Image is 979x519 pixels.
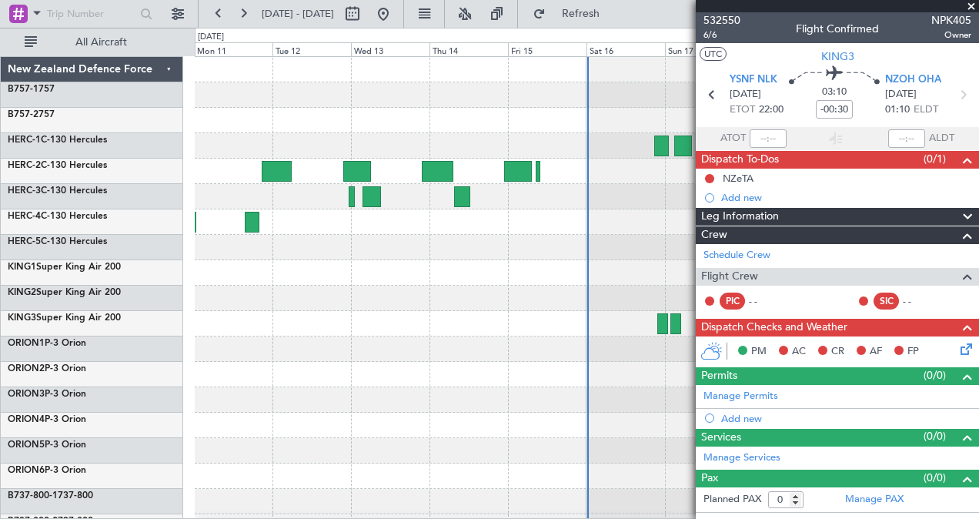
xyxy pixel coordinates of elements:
[720,293,745,310] div: PIC
[721,191,971,204] div: Add new
[8,466,86,475] a: ORION6P-3 Orion
[750,129,787,148] input: --:--
[549,8,613,19] span: Refresh
[914,102,938,118] span: ELDT
[730,102,755,118] span: ETOT
[8,212,107,221] a: HERC-4C-130 Hercules
[8,161,107,170] a: HERC-2C-130 Hercules
[8,313,36,323] span: KING3
[8,110,55,119] a: B757-2757
[749,294,784,308] div: - -
[701,367,737,385] span: Permits
[701,226,727,244] span: Crew
[8,440,45,450] span: ORION5
[924,367,946,383] span: (0/0)
[526,2,618,26] button: Refresh
[198,31,224,44] div: [DATE]
[8,186,41,196] span: HERC-3
[8,136,107,145] a: HERC-1C-130 Hercules
[8,263,36,272] span: KING1
[931,28,971,42] span: Owner
[931,12,971,28] span: NPK405
[8,288,36,297] span: KING2
[700,47,727,61] button: UTC
[703,28,740,42] span: 6/6
[924,470,946,486] span: (0/0)
[701,268,758,286] span: Flight Crew
[8,339,45,348] span: ORION1
[821,49,854,65] span: KING3
[907,344,919,360] span: FP
[17,30,167,55] button: All Aircraft
[885,87,917,102] span: [DATE]
[8,136,41,145] span: HERC-1
[586,42,665,56] div: Sat 16
[703,389,778,404] a: Manage Permits
[924,151,946,167] span: (0/1)
[703,12,740,28] span: 532550
[720,131,746,146] span: ATOT
[272,42,351,56] div: Tue 12
[8,288,121,297] a: KING2Super King Air 200
[703,492,761,507] label: Planned PAX
[8,186,107,196] a: HERC-3C-130 Hercules
[822,85,847,100] span: 03:10
[8,161,41,170] span: HERC-2
[8,110,38,119] span: B757-2
[721,412,971,425] div: Add new
[8,237,41,246] span: HERC-5
[701,151,779,169] span: Dispatch To-Dos
[885,72,941,88] span: NZOH OHA
[194,42,272,56] div: Mon 11
[8,390,45,399] span: ORION3
[8,212,41,221] span: HERC-4
[8,491,58,501] span: B737-800-1
[8,85,55,94] a: B757-1757
[40,37,162,48] span: All Aircraft
[508,42,586,56] div: Fri 15
[8,440,86,450] a: ORION5P-3 Orion
[759,102,784,118] span: 22:00
[8,339,86,348] a: ORION1P-3 Orion
[8,263,121,272] a: KING1Super King Air 200
[8,364,86,373] a: ORION2P-3 Orion
[751,344,767,360] span: PM
[701,208,779,226] span: Leg Information
[903,294,937,308] div: - -
[8,466,45,475] span: ORION6
[262,7,334,21] span: [DATE] - [DATE]
[8,364,45,373] span: ORION2
[701,470,718,487] span: Pax
[792,344,806,360] span: AC
[703,450,780,466] a: Manage Services
[351,42,429,56] div: Wed 13
[47,2,135,25] input: Trip Number
[665,42,743,56] div: Sun 17
[870,344,882,360] span: AF
[8,390,86,399] a: ORION3P-3 Orion
[796,21,879,37] div: Flight Confirmed
[701,429,741,447] span: Services
[701,319,847,337] span: Dispatch Checks and Weather
[885,102,910,118] span: 01:10
[924,428,946,444] span: (0/0)
[8,85,38,94] span: B757-1
[730,72,777,88] span: YSNF NLK
[8,237,107,246] a: HERC-5C-130 Hercules
[730,87,761,102] span: [DATE]
[429,42,508,56] div: Thu 14
[8,415,86,424] a: ORION4P-3 Orion
[874,293,899,310] div: SIC
[723,172,753,185] div: NZeTA
[929,131,954,146] span: ALDT
[8,415,45,424] span: ORION4
[8,491,93,501] a: B737-800-1737-800
[703,248,770,263] a: Schedule Crew
[8,313,121,323] a: KING3Super King Air 200
[845,492,904,507] a: Manage PAX
[831,344,844,360] span: CR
